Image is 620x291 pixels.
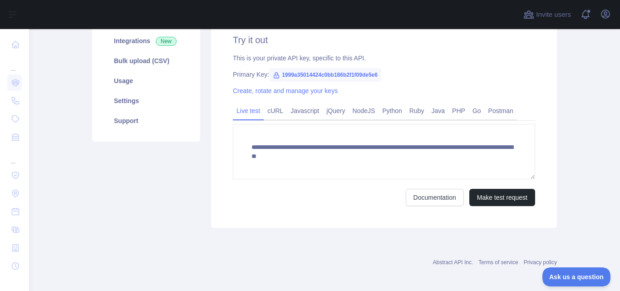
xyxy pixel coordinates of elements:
[7,147,22,165] div: ...
[428,104,449,118] a: Java
[156,37,177,46] span: New
[478,259,518,266] a: Terms of service
[522,7,573,22] button: Invite users
[287,104,323,118] a: Javascript
[469,189,535,206] button: Make test request
[103,31,189,51] a: Integrations New
[103,111,189,131] a: Support
[269,68,381,82] span: 1999a35014424c0bb186b2f1f09de5e6
[469,104,485,118] a: Go
[103,91,189,111] a: Settings
[485,104,517,118] a: Postman
[406,104,428,118] a: Ruby
[233,104,264,118] a: Live test
[103,51,189,71] a: Bulk upload (CSV)
[233,54,535,63] div: This is your private API key, specific to this API.
[233,87,338,94] a: Create, rotate and manage your keys
[103,71,189,91] a: Usage
[233,34,535,46] h2: Try it out
[536,10,571,20] span: Invite users
[323,104,349,118] a: jQuery
[524,259,557,266] a: Privacy policy
[379,104,406,118] a: Python
[233,70,535,79] div: Primary Key:
[448,104,469,118] a: PHP
[349,104,379,118] a: NodeJS
[433,259,473,266] a: Abstract API Inc.
[406,189,464,206] a: Documentation
[542,267,611,286] iframe: Toggle Customer Support
[7,54,22,73] div: ...
[264,104,287,118] a: cURL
